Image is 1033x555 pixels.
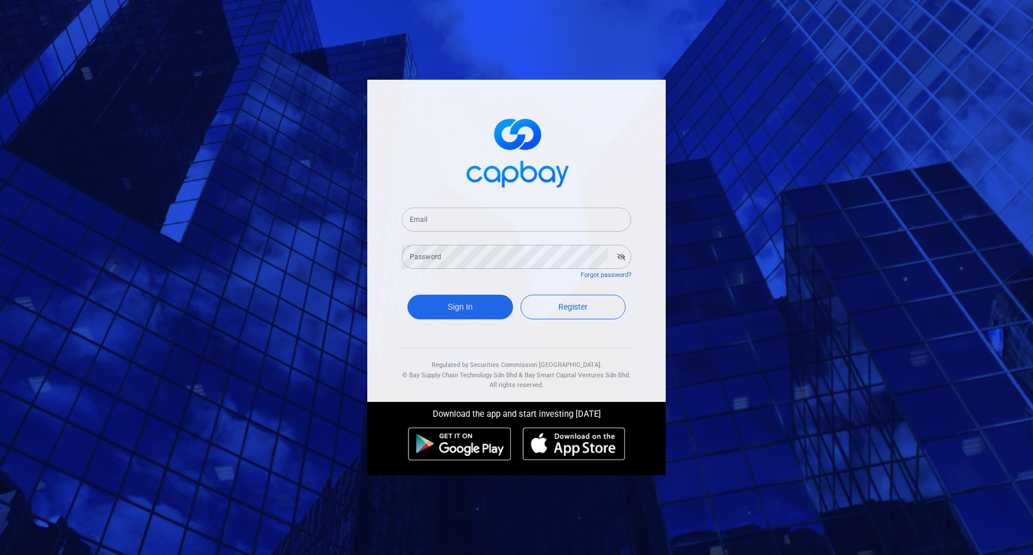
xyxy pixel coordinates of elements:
[407,295,513,319] button: Sign In
[359,402,674,421] div: Download the app and start investing [DATE]
[581,271,631,279] a: Forgot password?
[408,427,511,460] img: android
[402,349,631,390] div: Regulated by Securities Commission [GEOGRAPHIC_DATA]. & All rights reserved.
[521,295,626,319] a: Register
[459,108,574,194] img: logo
[525,372,631,379] span: Bay Smart Capital Ventures Sdn Bhd.
[523,427,625,460] img: ios
[402,372,517,379] span: © Bay Supply Chain Technology Sdn Bhd
[558,302,588,311] span: Register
